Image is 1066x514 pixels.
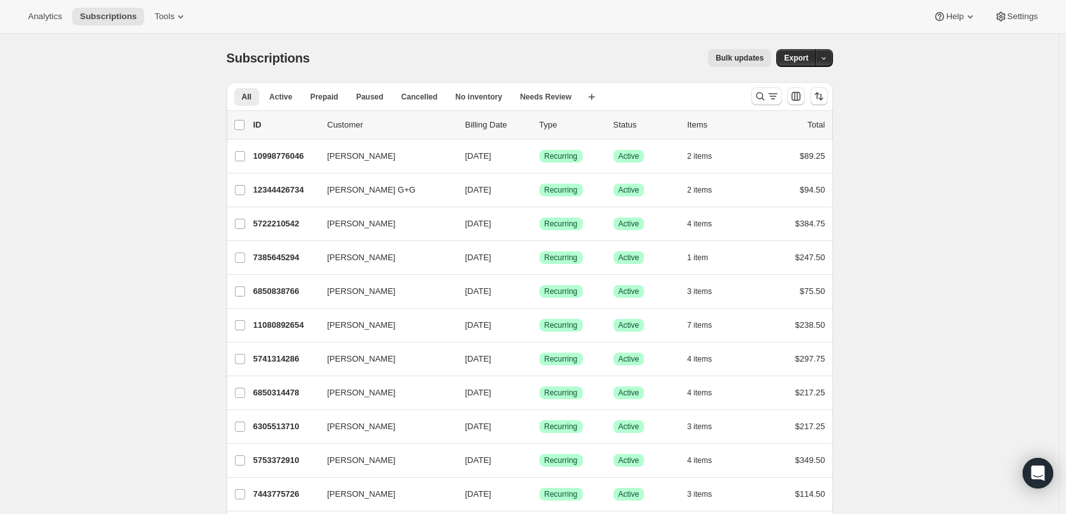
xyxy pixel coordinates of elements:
span: Active [619,219,640,229]
span: 3 items [687,422,712,432]
button: Sort the results [810,87,828,105]
p: 12344426734 [253,184,317,196]
button: 3 items [687,485,726,503]
p: 6850314478 [253,386,317,399]
span: 1 item [687,253,709,263]
span: Active [619,455,640,466]
p: 10998776046 [253,150,317,163]
span: $247.50 [795,253,825,262]
button: [PERSON_NAME] [320,315,447,335]
span: Active [269,92,292,102]
span: Bulk updates [716,53,763,63]
span: 4 items [687,354,712,364]
span: 2 items [687,185,712,195]
span: [DATE] [465,219,492,228]
span: All [242,92,251,102]
span: Recurring [544,185,578,195]
span: Analytics [28,11,62,22]
div: Open Intercom Messenger [1023,458,1053,488]
span: [DATE] [465,422,492,431]
span: $94.50 [800,185,825,195]
span: 4 items [687,388,712,398]
span: $349.50 [795,455,825,465]
div: 7385645294[PERSON_NAME][DATE]SuccessRecurringSuccessActive1 item$247.50 [253,249,825,267]
div: 11080892654[PERSON_NAME][DATE]SuccessRecurringSuccessActive7 items$238.50 [253,316,825,334]
span: $384.75 [795,219,825,228]
span: [PERSON_NAME] [327,251,396,264]
p: ID [253,119,317,131]
span: [DATE] [465,151,492,161]
span: [PERSON_NAME] [327,386,396,399]
div: 6850314478[PERSON_NAME][DATE]SuccessRecurringSuccessActive4 items$217.25 [253,384,825,402]
span: Active [619,320,640,330]
button: Export [776,49,816,67]
div: 6305513710[PERSON_NAME][DATE]SuccessRecurringSuccessActive3 items$217.25 [253,418,825,436]
span: [DATE] [465,185,492,195]
button: Create new view [582,88,602,106]
p: 5741314286 [253,353,317,365]
span: [PERSON_NAME] G+G [327,184,416,196]
p: 11080892654 [253,319,317,332]
span: Recurring [544,455,578,466]
span: Settings [1007,11,1038,22]
p: 7443775726 [253,488,317,501]
span: 3 items [687,489,712,499]
button: [PERSON_NAME] G+G [320,180,447,200]
span: 4 items [687,219,712,229]
span: [PERSON_NAME] [327,150,396,163]
button: Subscriptions [72,8,144,26]
span: 2 items [687,151,712,161]
div: 5741314286[PERSON_NAME][DATE]SuccessRecurringSuccessActive4 items$297.75 [253,350,825,368]
span: $217.25 [795,422,825,431]
p: 7385645294 [253,251,317,264]
button: [PERSON_NAME] [320,146,447,166]
span: Recurring [544,320,578,330]
span: Active [619,286,640,297]
button: Customize table column order and visibility [787,87,805,105]
span: [DATE] [465,253,492,262]
span: [PERSON_NAME] [327,217,396,230]
button: Search and filter results [751,87,782,105]
span: Subscriptions [227,51,310,65]
button: 3 items [687,418,726,436]
span: 7 items [687,320,712,330]
p: Status [613,119,677,131]
span: 4 items [687,455,712,466]
span: Active [619,185,640,195]
div: 5722210542[PERSON_NAME][DATE]SuccessRecurringSuccessActive4 items$384.75 [253,215,825,233]
span: [DATE] [465,455,492,465]
span: Export [784,53,808,63]
span: $297.75 [795,354,825,363]
span: Help [946,11,963,22]
button: 4 items [687,215,726,233]
span: Active [619,489,640,499]
button: 1 item [687,249,723,267]
span: Recurring [544,151,578,161]
button: 2 items [687,181,726,199]
button: [PERSON_NAME] [320,281,447,302]
button: 2 items [687,147,726,165]
button: Help [926,8,984,26]
button: [PERSON_NAME] [320,450,447,471]
span: Active [619,388,640,398]
span: Subscriptions [80,11,137,22]
span: Needs Review [520,92,572,102]
button: 4 items [687,350,726,368]
span: [PERSON_NAME] [327,454,396,467]
span: Paused [356,92,384,102]
span: [DATE] [465,320,492,330]
span: Recurring [544,388,578,398]
button: [PERSON_NAME] [320,214,447,234]
span: $217.25 [795,388,825,397]
button: Settings [987,8,1046,26]
div: Items [687,119,751,131]
p: Customer [327,119,455,131]
span: $114.50 [795,489,825,499]
span: [DATE] [465,354,492,363]
span: Active [619,422,640,432]
button: 3 items [687,283,726,300]
p: 6850838766 [253,285,317,298]
p: 5753372910 [253,454,317,467]
span: Prepaid [310,92,338,102]
span: Recurring [544,489,578,499]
